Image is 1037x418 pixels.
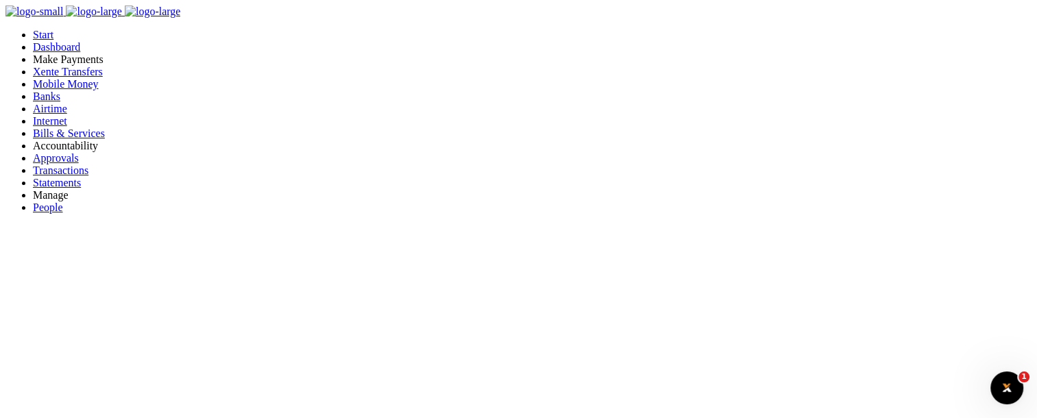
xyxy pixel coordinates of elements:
[33,78,99,90] a: Mobile Money
[33,189,1032,201] li: M
[33,90,60,102] a: Banks
[33,177,81,188] a: Statements
[5,5,180,17] a: logo-small logo-large logo-large
[33,201,63,213] a: People
[5,5,63,18] img: logo-small
[42,53,103,65] span: ake Payments
[66,5,121,18] img: logo-large
[46,140,98,151] span: countability
[33,103,67,114] a: Airtime
[33,152,79,164] a: Approvals
[33,127,105,139] a: Bills & Services
[42,189,68,201] span: anage
[125,5,180,18] img: logo-large
[1018,371,1029,382] span: 1
[33,140,1032,152] li: Ac
[990,371,1023,404] iframe: Intercom live chat
[33,115,67,127] a: Internet
[33,29,53,40] a: Start
[33,53,1032,66] li: M
[33,41,80,53] a: Dashboard
[33,66,103,77] a: Xente Transfers
[33,164,88,176] a: Transactions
